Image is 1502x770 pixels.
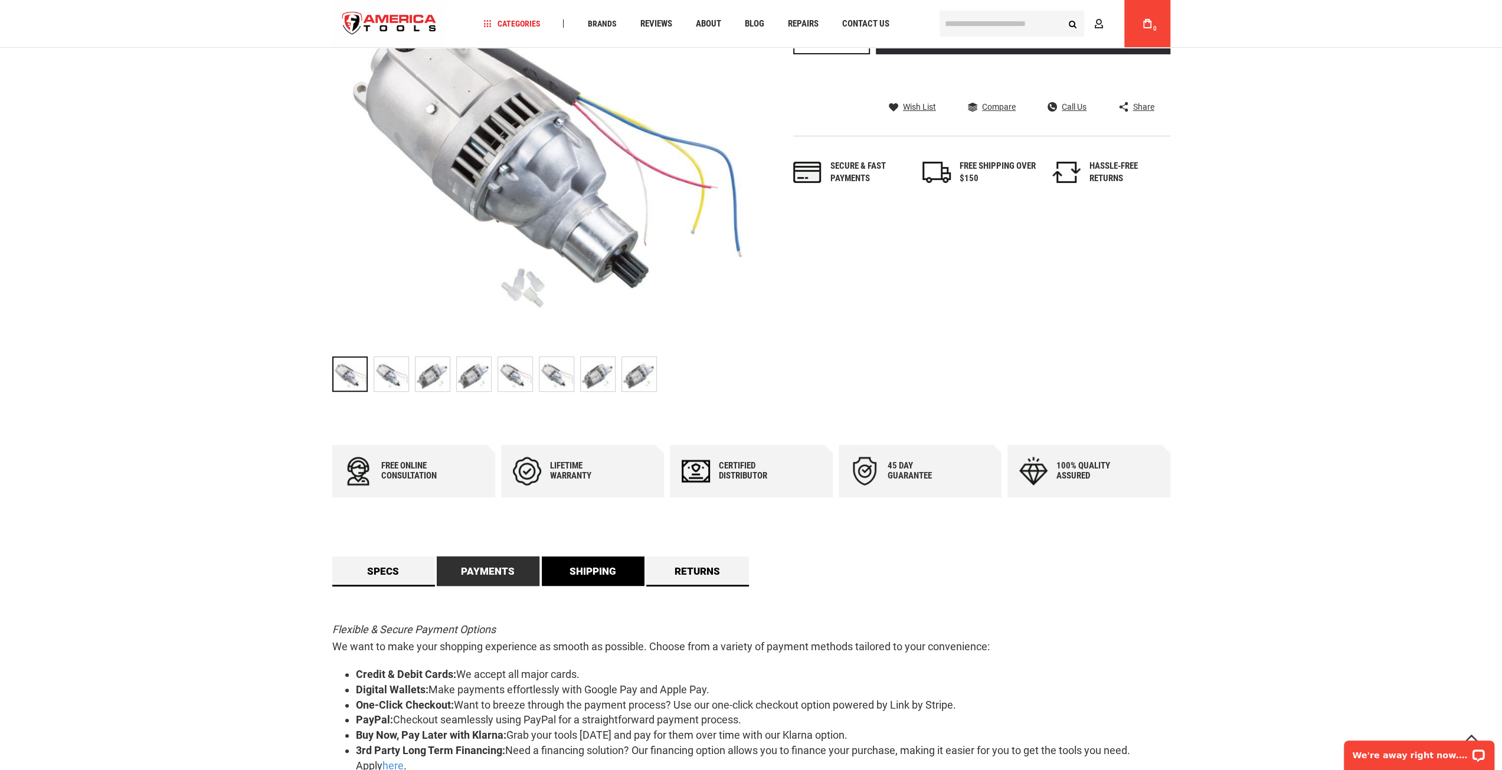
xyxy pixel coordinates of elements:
[381,461,452,481] div: Free online consultation
[1336,733,1502,770] iframe: LiveChat chat widget
[456,350,498,398] div: RIDGID 64457 MOTOR, 230V 2394 535
[457,357,491,391] img: RIDGID 64457 MOTOR, 230V 2394 535
[695,19,721,28] span: About
[888,461,958,481] div: 45 day Guarantee
[356,728,1170,743] li: Grab your tools [DATE] and pay for them over time with our Klarna option.
[356,699,454,711] strong: One-Click Checkout:
[982,103,1016,111] span: Compare
[1133,103,1154,111] span: Share
[483,19,540,28] span: Categories
[873,58,1173,92] iframe: Secure express checkout frame
[332,2,447,46] a: store logo
[415,350,456,398] div: RIDGID 64457 MOTOR, 230V 2394 535
[356,667,1170,682] li: We accept all major cards.
[580,350,621,398] div: RIDGID 64457 MOTOR, 230V 2394 535
[836,16,894,32] a: Contact Us
[437,556,539,586] a: Payments
[587,19,616,28] span: Brands
[356,668,456,680] strong: Credit & Debit Cards:
[356,713,393,726] strong: PayPal:
[842,19,889,28] span: Contact Us
[622,357,656,391] img: RIDGID 64457 MOTOR, 230V 2394 535
[356,682,1170,697] li: Make payments effortlessly with Google Pay and Apple Pay.
[356,712,1170,728] li: Checkout seamlessly using PayPal for a straightforward payment process.
[830,160,907,185] div: Secure & fast payments
[646,556,749,586] a: Returns
[690,16,726,32] a: About
[719,461,790,481] div: Certified Distributor
[582,16,621,32] a: Brands
[539,350,580,398] div: RIDGID 64457 MOTOR, 230V 2394 535
[1153,25,1157,32] span: 0
[356,744,505,756] strong: 3rd Party Long Term Financing:
[332,623,496,635] em: Flexible & Secure Payment Options
[782,16,823,32] a: Repairs
[903,103,936,111] span: Wish List
[1056,461,1127,481] div: 100% quality assured
[968,101,1016,112] a: Compare
[498,357,532,391] img: RIDGID 64457 MOTOR, 230V 2394 535
[478,16,545,32] a: Categories
[542,556,644,586] a: Shipping
[634,16,677,32] a: Reviews
[744,19,764,28] span: Blog
[1089,160,1166,185] div: HASSLE-FREE RETURNS
[356,729,506,741] strong: Buy Now, Pay Later with Klarna:
[332,621,1170,656] p: We want to make your shopping experience as smooth as possible. Choose from a variety of payment ...
[498,350,539,398] div: RIDGID 64457 MOTOR, 230V 2394 535
[922,162,951,183] img: shipping
[621,350,657,398] div: RIDGID 64457 MOTOR, 230V 2394 535
[1048,101,1087,112] a: Call Us
[374,350,415,398] div: RIDGID 64457 MOTOR, 230V 2394 535
[1062,103,1087,111] span: Call Us
[787,19,818,28] span: Repairs
[889,101,936,112] a: Wish List
[1062,12,1084,35] button: Search
[550,461,621,481] div: Lifetime warranty
[356,683,428,696] strong: Digital Wallets:
[332,556,435,586] a: Specs
[960,160,1036,185] div: FREE SHIPPING OVER $150
[356,697,1170,713] li: Want to breeze through the payment process? Use our one-click checkout option powered by Link by ...
[1052,162,1081,183] img: returns
[539,357,574,391] img: RIDGID 64457 MOTOR, 230V 2394 535
[415,357,450,391] img: RIDGID 64457 MOTOR, 230V 2394 535
[332,350,374,398] div: RIDGID 64457 MOTOR, 230V 2394 535
[640,19,672,28] span: Reviews
[374,357,408,391] img: RIDGID 64457 MOTOR, 230V 2394 535
[581,357,615,391] img: RIDGID 64457 MOTOR, 230V 2394 535
[332,2,447,46] img: America Tools
[739,16,769,32] a: Blog
[793,162,822,183] img: payments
